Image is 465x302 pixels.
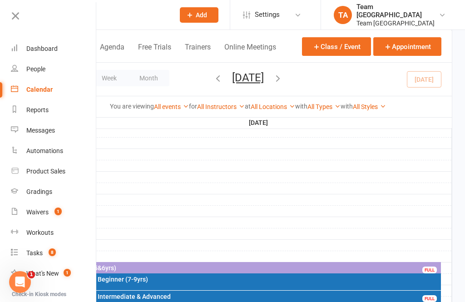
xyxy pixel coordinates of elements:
[356,19,439,27] div: Team [GEOGRAPHIC_DATA]
[334,6,352,24] div: TA
[64,269,71,277] span: 1
[154,103,189,110] a: All events
[9,271,31,293] iframe: Intercom live chat
[307,103,341,110] a: All Types
[26,65,45,73] div: People
[74,293,440,300] div: Warrior Intermediate & Advanced
[11,263,97,284] a: What's New1
[11,243,97,263] a: Tasks 8
[74,276,440,282] div: Warrior Beginner (7-9yrs)
[11,100,97,120] a: Reports
[26,188,52,195] div: Gradings
[295,103,307,110] strong: with
[11,182,97,202] a: Gradings
[373,37,441,56] button: Appointment
[341,103,353,110] strong: with
[189,103,197,110] strong: for
[28,271,35,278] span: 1
[128,70,169,86] button: Month
[422,295,437,302] div: FULL
[11,39,97,59] a: Dashboard
[49,248,56,256] span: 8
[353,103,386,110] a: All Styles
[197,103,245,110] a: All Instructors
[138,43,171,62] button: Free Trials
[26,208,49,216] div: Waivers
[74,265,440,271] div: Ninja (5&6yrs)
[26,270,59,277] div: What's New
[255,5,280,25] span: Settings
[90,70,128,86] button: Week
[26,86,53,93] div: Calendar
[26,229,54,236] div: Workouts
[196,11,207,19] span: Add
[251,103,295,110] a: All Locations
[26,45,58,52] div: Dashboard
[26,127,55,134] div: Messages
[11,202,97,223] a: Waivers 1
[54,208,62,215] span: 1
[302,37,371,56] button: Class / Event
[356,3,439,19] div: Team [GEOGRAPHIC_DATA]
[180,7,218,23] button: Add
[224,43,276,62] button: Online Meetings
[11,141,97,161] a: Automations
[11,161,97,182] a: Product Sales
[422,267,437,273] div: FULL
[232,71,264,84] button: [DATE]
[11,120,97,141] a: Messages
[245,103,251,110] strong: at
[26,147,63,154] div: Automations
[185,43,211,62] button: Trainers
[26,168,65,175] div: Product Sales
[26,106,49,114] div: Reports
[11,223,97,243] a: Workouts
[26,249,43,257] div: Tasks
[100,43,124,62] button: Agenda
[54,9,168,21] input: Search...
[67,117,452,129] th: [DATE]
[11,59,97,79] a: People
[11,79,97,100] a: Calendar
[110,103,154,110] strong: You are viewing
